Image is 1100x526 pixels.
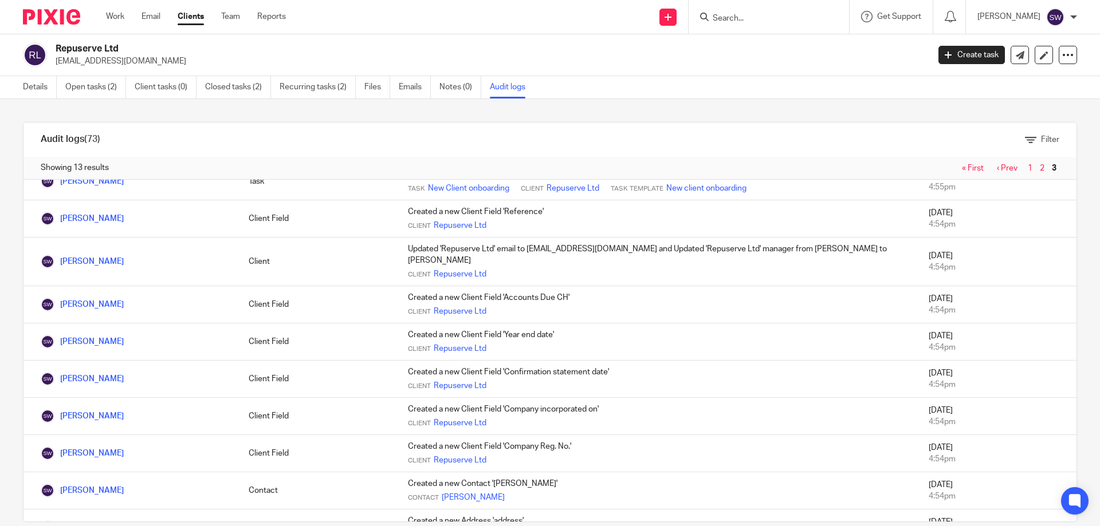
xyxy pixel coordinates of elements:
td: Client [237,238,396,286]
td: Task [237,163,396,200]
img: Sian Williams [41,212,54,226]
td: [DATE] [917,323,1077,361]
td: [DATE] [917,398,1077,435]
a: Audit logs [490,76,534,98]
a: ‹ Prev [997,164,1017,172]
td: [DATE] [917,238,1077,286]
td: Updated 'Repuserve Ltd' email to [EMAIL_ADDRESS][DOMAIN_NAME] and Updated 'Repuserve Ltd' manager... [396,238,917,286]
nav: pager [956,164,1059,173]
span: Client [408,345,431,354]
td: Created a new Contact '[PERSON_NAME]' [396,472,917,509]
img: Sian Williams [41,409,54,423]
a: [PERSON_NAME] [41,300,124,309]
img: Sian Williams [41,446,54,460]
img: Sian Williams [41,335,54,349]
a: [PERSON_NAME] [41,177,124,185]
a: Repuserve Ltd [434,220,486,231]
img: svg%3E [1046,8,1064,26]
td: Created a new Client Field 'Year end date' [396,323,917,361]
a: [PERSON_NAME] [41,258,124,266]
a: Files [364,76,390,98]
a: Repuserve Ltd [434,268,486,280]
td: Created a new Client Field 'Reference' [396,200,917,238]
a: Clients [178,11,204,22]
span: Task Template [611,184,663,193]
div: 4:54pm [929,379,1065,390]
span: Client [408,382,431,391]
a: Create task [938,46,1005,64]
a: Closed tasks (2) [205,76,271,98]
span: Client [408,222,431,231]
td: Client Field [237,398,396,435]
div: 4:54pm [929,304,1065,316]
div: 4:54pm [929,491,1065,502]
a: Work [106,11,124,22]
a: Notes (0) [439,76,481,98]
img: Sian Williams [41,372,54,386]
a: [PERSON_NAME] [41,215,124,223]
a: [PERSON_NAME] [41,338,124,346]
span: Showing 13 results [41,162,109,173]
a: Email [142,11,160,22]
img: Sian Williams [41,298,54,311]
td: [DATE] [917,361,1077,398]
td: [DATE] [917,200,1077,238]
div: 4:54pm [929,219,1065,230]
div: 4:55pm [929,181,1065,193]
h2: Repuserve Ltd [56,43,748,55]
a: [PERSON_NAME] [41,412,124,420]
td: [DATE] [917,163,1077,200]
td: [DATE] [917,286,1077,323]
a: Repuserve Ltd [434,454,486,466]
td: Client Field [237,323,396,361]
input: Search [712,14,815,24]
a: Repuserve Ltd [547,183,599,194]
span: 3 [1049,161,1059,175]
div: 4:54pm [929,262,1065,273]
span: Task [408,184,425,193]
img: Pixie [23,9,80,25]
a: [PERSON_NAME] [41,487,124,495]
td: Created a new Task 'New Client onboarding' [396,163,917,200]
a: Open tasks (2) [65,76,126,98]
a: [PERSON_NAME] [41,375,124,383]
a: Repuserve Ltd [434,306,486,317]
span: Get Support [877,13,921,21]
td: Client Field [237,200,396,238]
img: svg%3E [23,43,47,67]
img: Sian Williams [41,175,54,188]
a: Repuserve Ltd [434,380,486,391]
a: Recurring tasks (2) [280,76,356,98]
span: Contact [408,493,439,503]
a: « First [962,164,984,172]
a: [PERSON_NAME] [41,449,124,457]
td: [DATE] [917,472,1077,509]
td: Created a new Client Field 'Confirmation statement date' [396,361,917,398]
a: Details [23,76,57,98]
a: Repuserve Ltd [434,417,486,429]
a: Repuserve Ltd [434,343,486,354]
a: Emails [399,76,431,98]
td: [DATE] [917,435,1077,472]
a: [PERSON_NAME] [442,492,505,503]
td: Client Field [237,361,396,398]
td: Client Field [237,435,396,472]
span: (73) [84,135,100,144]
span: Client [408,456,431,465]
span: Client [521,184,544,193]
a: New Client onboarding [428,183,509,194]
td: Contact [237,472,396,509]
p: [PERSON_NAME] [977,11,1040,22]
span: Client [408,270,431,279]
div: 4:54pm [929,416,1065,428]
h1: Audit logs [41,133,100,145]
a: Client tasks (0) [135,76,197,98]
td: Created a new Client Field 'Company Reg. No.' [396,435,917,472]
a: New client onboarding [666,183,747,194]
td: Created a new Client Field 'Company incorporated on' [396,398,917,435]
a: 1 [1028,164,1032,172]
img: Sian Williams [41,484,54,497]
td: Client Field [237,286,396,323]
span: Filter [1041,136,1059,144]
td: Created a new Client Field 'Accounts Due CH' [396,286,917,323]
